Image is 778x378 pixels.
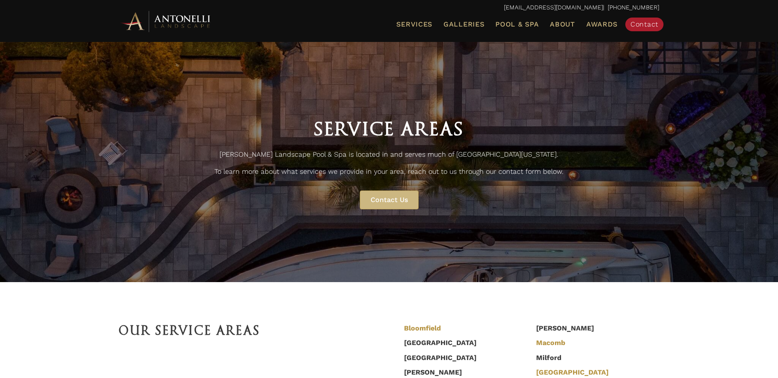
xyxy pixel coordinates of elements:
[119,323,260,338] span: Our Service Areas
[119,2,659,13] p: | [PHONE_NUMBER]
[314,118,464,140] span: Service Areas
[546,19,579,30] a: About
[396,21,432,28] span: Services
[119,9,213,33] img: Antonelli Horizontal Logo
[586,20,618,28] span: Awards
[400,336,528,351] li: [GEOGRAPHIC_DATA]
[400,350,528,365] li: [GEOGRAPHIC_DATA]
[550,21,575,28] span: About
[393,19,436,30] a: Services
[536,368,609,378] a: [GEOGRAPHIC_DATA]
[443,20,484,28] span: Galleries
[495,20,539,28] span: Pool & Spa
[532,350,660,365] li: Milford
[371,196,408,204] span: Contact Us
[440,19,488,30] a: Galleries
[504,4,603,11] a: [EMAIL_ADDRESS][DOMAIN_NAME]
[536,339,565,348] a: Macomb
[404,324,441,333] a: Bloomfield
[119,165,659,178] p: To learn more about what services we provide in your area, reach out to us through our contact fo...
[119,148,659,161] p: [PERSON_NAME] Landscape Pool & Spa is located in and serves much of [GEOGRAPHIC_DATA][US_STATE].
[630,20,658,28] span: Contact
[625,18,663,31] a: Contact
[583,19,621,30] a: Awards
[492,19,542,30] a: Pool & Spa
[360,190,419,209] a: Contact Us
[532,321,660,336] li: [PERSON_NAME]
